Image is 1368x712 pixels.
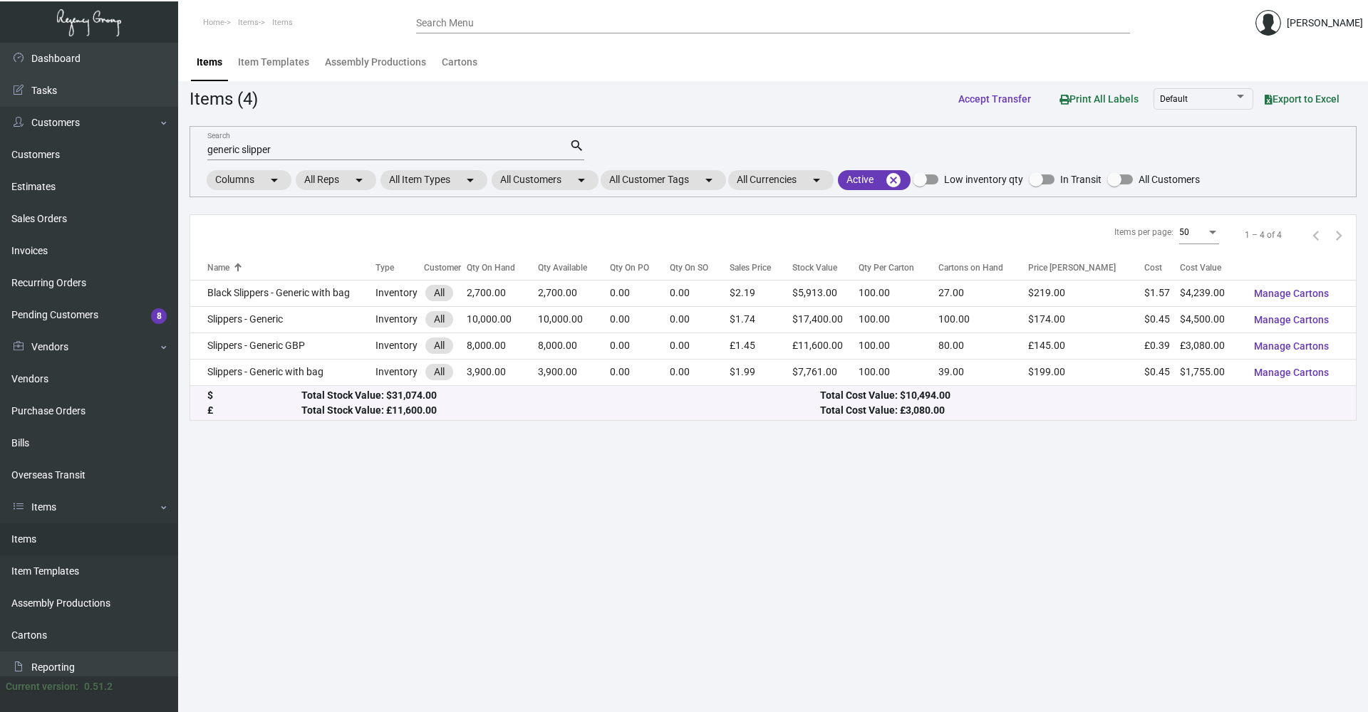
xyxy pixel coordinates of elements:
[792,359,859,385] td: $7,761.00
[425,311,453,328] mat-chip: All
[610,333,670,359] td: 0.00
[190,333,375,359] td: Slippers - Generic GBP
[467,261,515,274] div: Qty On Hand
[670,261,708,274] div: Qty On SO
[1028,306,1144,333] td: $174.00
[1265,93,1339,105] span: Export to Excel
[424,255,467,280] th: Customer
[207,403,301,418] div: £
[1180,261,1243,274] div: Cost Value
[425,364,453,380] mat-chip: All
[1243,281,1340,306] button: Manage Cartons
[730,261,792,274] div: Sales Price
[859,261,938,274] div: Qty Per Carton
[730,333,792,359] td: £1.45
[792,333,859,359] td: £11,600.00
[272,18,293,27] span: Items
[1243,307,1340,333] button: Manage Cartons
[1245,229,1282,241] div: 1 – 4 of 4
[958,93,1031,105] span: Accept Transfer
[190,280,375,306] td: Black Slippers - Generic with bag
[808,172,825,189] mat-icon: arrow_drop_down
[325,55,426,70] div: Assembly Productions
[190,306,375,333] td: Slippers - Generic
[938,359,1028,385] td: 39.00
[859,306,938,333] td: 100.00
[538,261,587,274] div: Qty Available
[207,170,291,190] mat-chip: Columns
[1180,359,1243,385] td: $1,755.00
[375,359,424,385] td: Inventory
[938,280,1028,306] td: 27.00
[792,261,837,274] div: Stock Value
[1139,171,1200,188] span: All Customers
[425,285,453,301] mat-chip: All
[610,280,670,306] td: 0.00
[1327,224,1350,246] button: Next page
[1180,333,1243,359] td: £3,080.00
[375,306,424,333] td: Inventory
[425,337,453,354] mat-chip: All
[1144,261,1180,274] div: Cost
[610,359,670,385] td: 0.00
[730,280,792,306] td: $2.19
[792,261,859,274] div: Stock Value
[885,172,902,189] mat-icon: cancel
[938,261,1028,274] div: Cartons on Hand
[1180,280,1243,306] td: $4,239.00
[938,306,1028,333] td: 100.00
[84,679,113,694] div: 0.51.2
[730,306,792,333] td: $1.74
[1287,16,1363,31] div: [PERSON_NAME]
[1144,306,1180,333] td: $0.45
[859,261,914,274] div: Qty Per Carton
[538,359,610,385] td: 3,900.00
[1144,261,1162,274] div: Cost
[1060,171,1102,188] span: In Transit
[467,333,538,359] td: 8,000.00
[728,170,834,190] mat-chip: All Currencies
[792,306,859,333] td: $17,400.00
[351,172,368,189] mat-icon: arrow_drop_down
[1254,367,1329,378] span: Manage Cartons
[573,172,590,189] mat-icon: arrow_drop_down
[610,261,670,274] div: Qty On PO
[820,388,1339,403] div: Total Cost Value: $10,494.00
[375,333,424,359] td: Inventory
[467,306,538,333] td: 10,000.00
[203,18,224,27] span: Home
[1179,228,1219,238] mat-select: Items per page:
[947,86,1042,112] button: Accept Transfer
[301,403,820,418] div: Total Stock Value: £11,600.00
[730,261,771,274] div: Sales Price
[1028,261,1116,274] div: Price [PERSON_NAME]
[538,261,610,274] div: Qty Available
[944,171,1023,188] span: Low inventory qty
[1114,226,1173,239] div: Items per page:
[610,306,670,333] td: 0.00
[1305,224,1327,246] button: Previous page
[670,306,729,333] td: 0.00
[197,55,222,70] div: Items
[1254,314,1329,325] span: Manage Cartons
[670,333,729,359] td: 0.00
[670,280,729,306] td: 0.00
[301,388,820,403] div: Total Stock Value: $31,074.00
[859,280,938,306] td: 100.00
[1144,280,1180,306] td: $1.57
[859,359,938,385] td: 100.00
[1059,93,1139,105] span: Print All Labels
[838,170,911,190] mat-chip: Active
[207,261,229,274] div: Name
[462,172,479,189] mat-icon: arrow_drop_down
[442,55,477,70] div: Cartons
[610,261,649,274] div: Qty On PO
[1048,85,1150,112] button: Print All Labels
[375,261,394,274] div: Type
[492,170,598,190] mat-chip: All Customers
[266,172,283,189] mat-icon: arrow_drop_down
[375,261,424,274] div: Type
[1160,94,1188,104] span: Default
[670,261,729,274] div: Qty On SO
[1180,306,1243,333] td: $4,500.00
